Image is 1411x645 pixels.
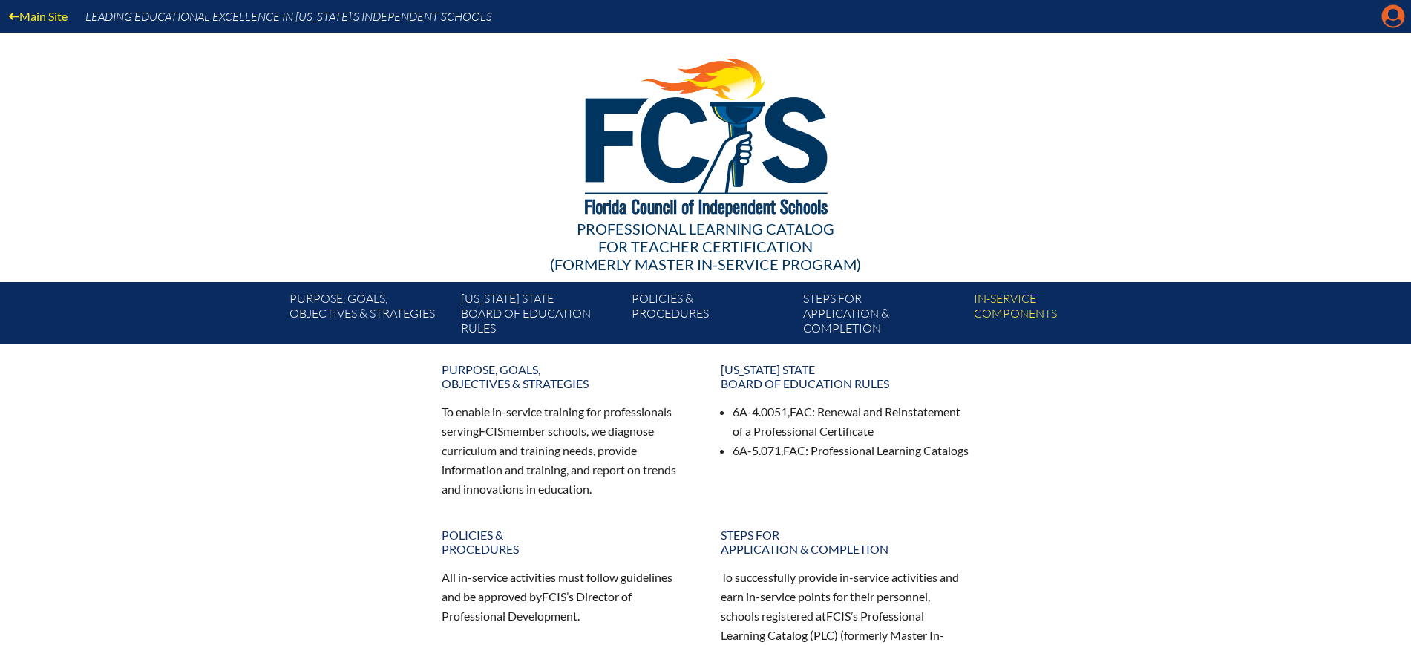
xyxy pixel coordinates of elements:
svg: Manage account [1381,4,1405,28]
span: FCIS [542,589,566,603]
span: FCIS [479,424,503,438]
p: All in-service activities must follow guidelines and be approved by ’s Director of Professional D... [442,568,691,626]
a: Policies &Procedures [433,522,700,562]
span: FAC [790,405,812,419]
a: [US_STATE] StateBoard of Education rules [455,288,626,344]
div: Professional Learning Catalog (formerly Master In-service Program) [278,220,1133,273]
img: FCISlogo221.eps [552,33,859,235]
li: 6A-4.0051, : Renewal and Reinstatement of a Professional Certificate [733,402,970,441]
span: FCIS [826,609,851,623]
a: Steps forapplication & completion [797,288,968,344]
a: Steps forapplication & completion [712,522,979,562]
a: In-servicecomponents [968,288,1139,344]
span: PLC [813,628,834,642]
a: [US_STATE] StateBoard of Education rules [712,356,979,396]
a: Purpose, goals,objectives & strategies [433,356,700,396]
a: Policies &Procedures [626,288,796,344]
p: To enable in-service training for professionals serving member schools, we diagnose curriculum an... [442,402,691,498]
span: FAC [783,443,805,457]
a: Purpose, goals,objectives & strategies [284,288,454,344]
a: Main Site [3,6,73,26]
li: 6A-5.071, : Professional Learning Catalogs [733,441,970,460]
span: for Teacher Certification [598,238,813,255]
